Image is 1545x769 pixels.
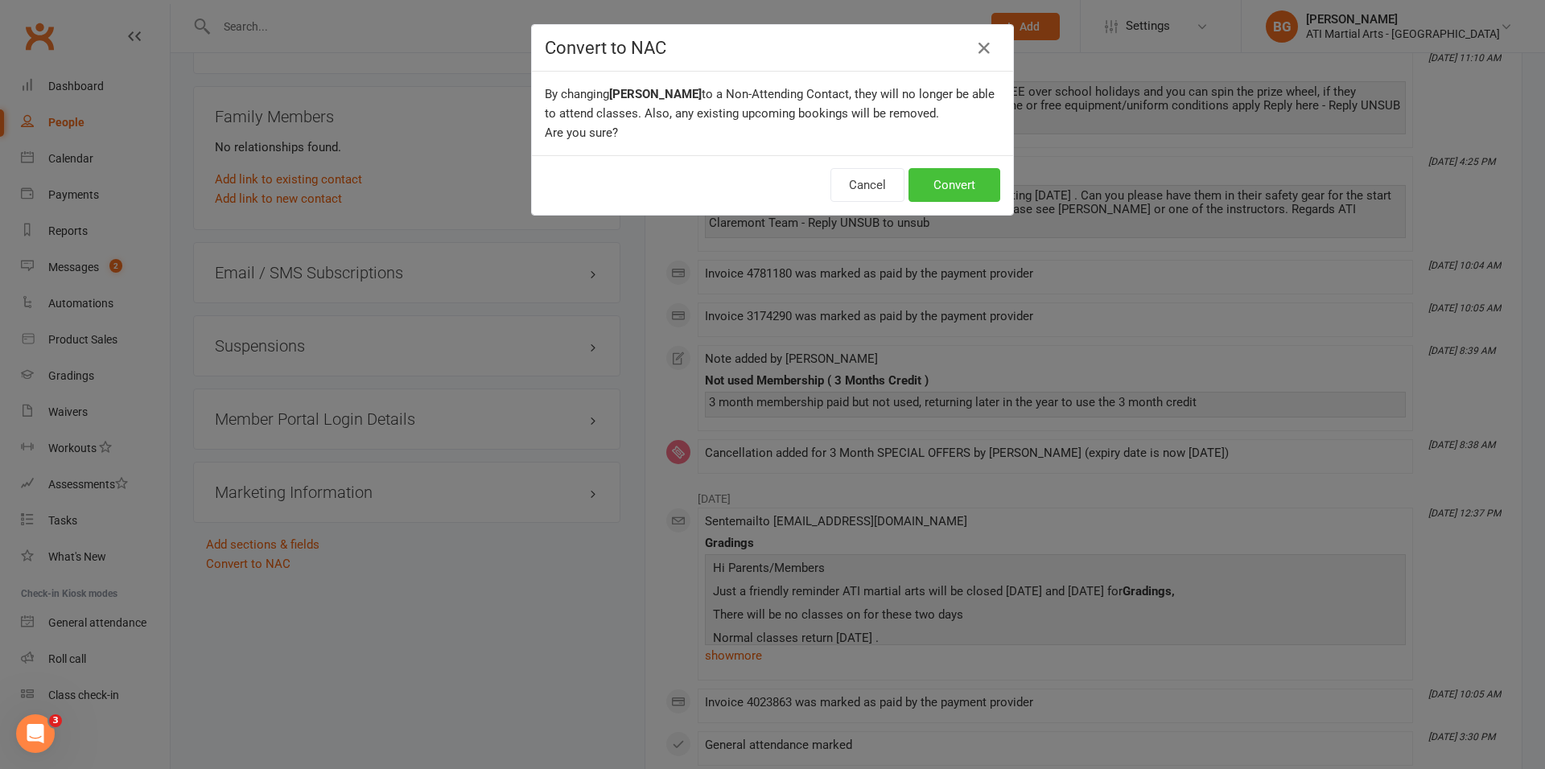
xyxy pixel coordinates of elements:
b: [PERSON_NAME] [609,87,702,101]
h4: Convert to NAC [545,38,1000,58]
div: By changing to a Non-Attending Contact, they will no longer be able to attend classes. Also, any ... [532,72,1013,155]
span: 3 [49,714,62,727]
button: Close [971,35,997,61]
button: Cancel [830,168,904,202]
iframe: Intercom live chat [16,714,55,753]
button: Convert [908,168,1000,202]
